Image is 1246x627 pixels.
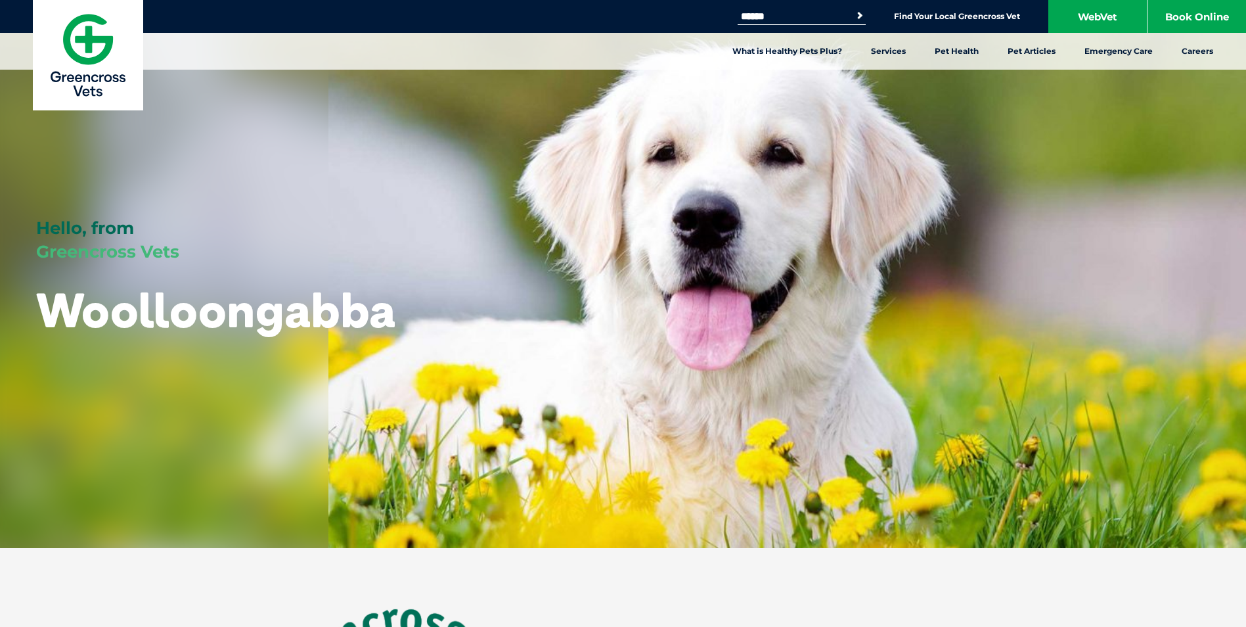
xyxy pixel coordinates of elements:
a: Pet Articles [993,33,1070,70]
a: Find Your Local Greencross Vet [894,11,1020,22]
a: What is Healthy Pets Plus? [718,33,857,70]
a: Emergency Care [1070,33,1167,70]
a: Services [857,33,920,70]
a: Careers [1167,33,1228,70]
h1: Woolloongabba [36,284,395,336]
button: Search [853,9,866,22]
span: Hello, from [36,218,134,239]
span: Greencross Vets [36,241,179,262]
a: Pet Health [920,33,993,70]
